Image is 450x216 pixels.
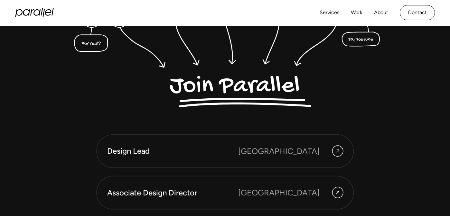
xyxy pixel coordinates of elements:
div: Associate Design Director [107,187,238,198]
a: Services [320,8,339,17]
a: Work [351,8,362,17]
a: home [15,8,54,17]
a: Design Lead [GEOGRAPHIC_DATA] [96,134,354,168]
div: [GEOGRAPHIC_DATA] [238,145,320,157]
div: [GEOGRAPHIC_DATA] [238,187,320,199]
div: Design Lead [107,146,238,157]
a: Contact [400,5,435,20]
a: Associate Design Director [GEOGRAPHIC_DATA] [96,176,354,210]
a: About [374,8,388,17]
